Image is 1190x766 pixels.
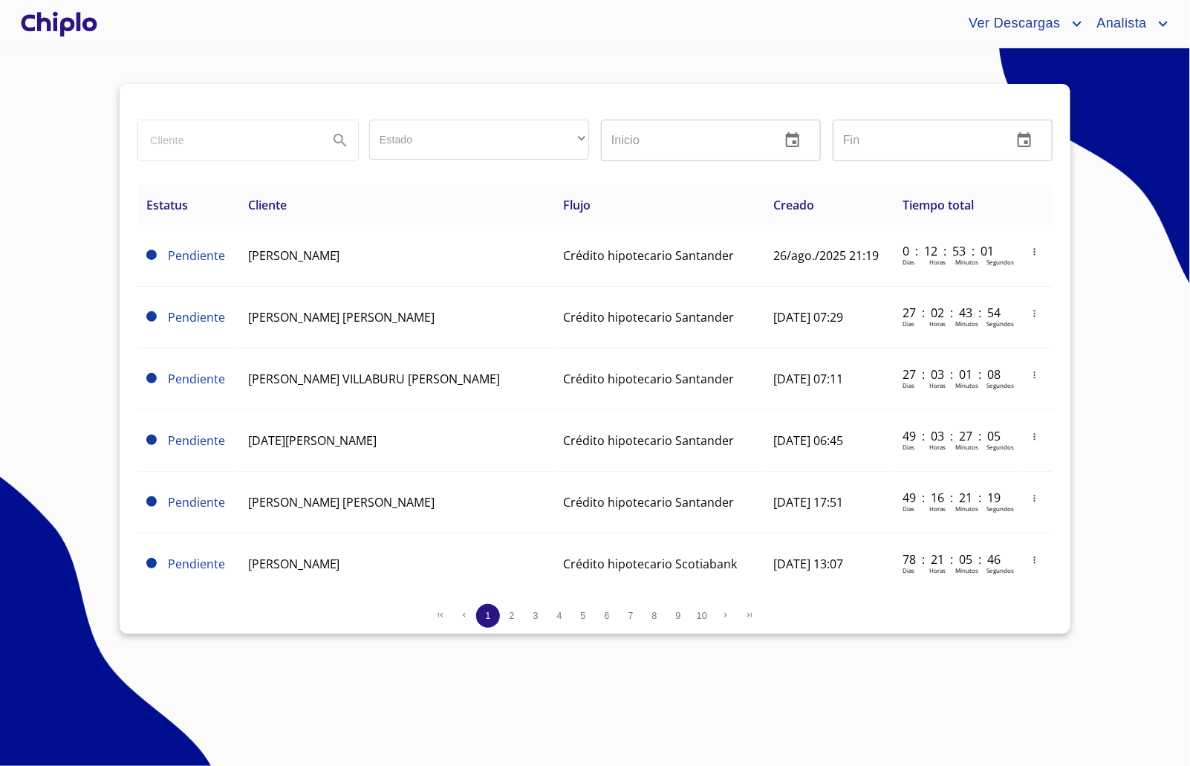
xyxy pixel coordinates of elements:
[138,120,316,160] input: search
[903,566,915,574] p: Dias
[604,610,609,621] span: 6
[773,494,843,510] span: [DATE] 17:51
[571,604,595,628] button: 5
[168,371,225,387] span: Pendiente
[168,494,225,510] span: Pendiente
[956,319,979,328] p: Minutos
[930,504,946,513] p: Horas
[903,504,915,513] p: Dias
[987,566,1015,574] p: Segundos
[146,496,157,507] span: Pendiente
[903,428,1004,444] p: 49 : 03 : 27 : 05
[957,12,1085,36] button: account of current user
[547,604,571,628] button: 4
[1086,12,1154,36] span: Analista
[773,309,843,325] span: [DATE] 07:29
[987,258,1015,266] p: Segundos
[903,243,1004,259] p: 0 : 12 : 53 : 01
[563,556,737,572] span: Crédito hipotecario Scotiabank
[903,197,975,213] span: Tiempo total
[168,432,225,449] span: Pendiente
[524,604,547,628] button: 3
[248,556,340,572] span: [PERSON_NAME]
[563,247,734,264] span: Crédito hipotecario Santander
[956,443,979,451] p: Minutos
[248,494,435,510] span: [PERSON_NAME] [PERSON_NAME]
[903,258,915,266] p: Dias
[146,435,157,445] span: Pendiente
[956,381,979,389] p: Minutos
[903,381,915,389] p: Dias
[930,443,946,451] p: Horas
[563,494,734,510] span: Crédito hipotecario Santander
[651,610,657,621] span: 8
[987,381,1015,389] p: Segundos
[322,123,358,158] button: Search
[563,371,734,387] span: Crédito hipotecario Santander
[987,319,1015,328] p: Segundos
[500,604,524,628] button: 2
[146,311,157,322] span: Pendiente
[146,197,188,213] span: Estatus
[903,551,1004,568] p: 78 : 21 : 05 : 46
[956,566,979,574] p: Minutos
[580,610,585,621] span: 5
[1086,12,1172,36] button: account of current user
[509,610,514,621] span: 2
[476,604,500,628] button: 1
[903,490,1004,506] p: 49 : 16 : 21 : 19
[248,432,377,449] span: [DATE][PERSON_NAME]
[563,432,734,449] span: Crédito hipotecario Santander
[168,247,225,264] span: Pendiente
[773,197,814,213] span: Creado
[666,604,690,628] button: 9
[957,12,1067,36] span: Ver Descargas
[903,366,1004,383] p: 27 : 03 : 01 : 08
[563,197,591,213] span: Flujo
[146,558,157,568] span: Pendiente
[369,120,589,160] div: ​
[643,604,666,628] button: 8
[248,197,287,213] span: Cliente
[248,309,435,325] span: [PERSON_NAME] [PERSON_NAME]
[168,556,225,572] span: Pendiente
[556,610,562,621] span: 4
[930,381,946,389] p: Horas
[930,566,946,574] p: Horas
[563,309,734,325] span: Crédito hipotecario Santander
[773,247,879,264] span: 26/ago./2025 21:19
[595,604,619,628] button: 6
[485,610,490,621] span: 1
[146,373,157,383] span: Pendiente
[168,309,225,325] span: Pendiente
[987,443,1015,451] p: Segundos
[903,319,915,328] p: Dias
[987,504,1015,513] p: Segundos
[619,604,643,628] button: 7
[690,604,714,628] button: 10
[956,258,979,266] p: Minutos
[248,371,501,387] span: [PERSON_NAME] VILLABURU [PERSON_NAME]
[956,504,979,513] p: Minutos
[628,610,633,621] span: 7
[930,319,946,328] p: Horas
[697,610,707,621] span: 10
[533,610,538,621] span: 3
[146,250,157,260] span: Pendiente
[773,371,843,387] span: [DATE] 07:11
[773,432,843,449] span: [DATE] 06:45
[930,258,946,266] p: Horas
[773,556,843,572] span: [DATE] 13:07
[903,443,915,451] p: Dias
[903,305,1004,321] p: 27 : 02 : 43 : 54
[248,247,340,264] span: [PERSON_NAME]
[675,610,680,621] span: 9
